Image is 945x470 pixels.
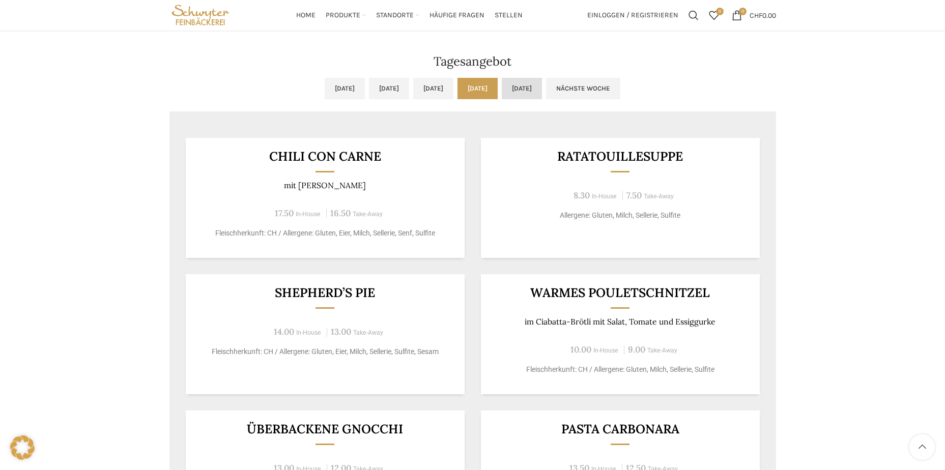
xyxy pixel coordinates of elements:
span: In-House [296,329,321,336]
div: Meine Wunschliste [704,5,724,25]
div: Main navigation [237,5,582,25]
a: Einloggen / Registrieren [582,5,683,25]
span: 7.50 [626,190,642,201]
span: Take-Away [644,193,674,200]
h3: Shepherd’s Pie [198,286,452,299]
a: Häufige Fragen [429,5,484,25]
span: 10.00 [570,344,591,355]
a: [DATE] [413,78,453,99]
span: Produkte [326,11,360,20]
span: 17.50 [275,208,294,219]
p: Fleischherkunft: CH / Allergene: Gluten, Eier, Milch, Sellerie, Senf, Sulfite [198,228,452,239]
span: 14.00 [274,326,294,337]
span: Take-Away [647,347,677,354]
h3: Ratatouillesuppe [493,150,747,163]
span: 13.00 [331,326,351,337]
a: Produkte [326,5,366,25]
span: 0 [739,8,747,15]
a: Suchen [683,5,704,25]
a: [DATE] [369,78,409,99]
a: Nächste Woche [546,78,620,99]
a: Stellen [495,5,523,25]
span: In-House [296,211,321,218]
p: im Ciabatta-Brötli mit Salat, Tomate und Essiggurke [493,317,747,327]
bdi: 0.00 [750,11,776,19]
p: mit [PERSON_NAME] [198,181,452,190]
span: Häufige Fragen [429,11,484,20]
span: Standorte [376,11,414,20]
h3: Warmes Pouletschnitzel [493,286,747,299]
span: Take-Away [353,211,383,218]
p: Allergene: Gluten, Milch, Sellerie, Sulfite [493,210,747,221]
span: 8.30 [574,190,590,201]
p: Fleischherkunft: CH / Allergene: Gluten, Eier, Milch, Sellerie, Sulfite, Sesam [198,346,452,357]
span: In-House [592,193,617,200]
a: [DATE] [502,78,542,99]
span: 0 [716,8,724,15]
span: Stellen [495,11,523,20]
span: Take-Away [353,329,383,336]
span: 16.50 [330,208,351,219]
a: Scroll to top button [909,434,935,460]
span: 9.00 [628,344,645,355]
a: Site logo [169,10,232,19]
a: Standorte [376,5,419,25]
a: [DATE] [325,78,365,99]
span: Home [296,11,316,20]
span: Einloggen / Registrieren [587,12,678,19]
a: [DATE] [457,78,498,99]
a: 0 [704,5,724,25]
h3: Chili con Carne [198,150,452,163]
span: CHF [750,11,762,19]
a: 0 CHF0.00 [727,5,781,25]
h3: Überbackene Gnocchi [198,423,452,435]
span: In-House [593,347,618,354]
a: Home [296,5,316,25]
h3: Pasta Carbonara [493,423,747,435]
p: Fleischherkunft: CH / Allergene: Gluten, Milch, Sellerie, Sulfite [493,364,747,375]
h2: Tagesangebot [169,55,776,68]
